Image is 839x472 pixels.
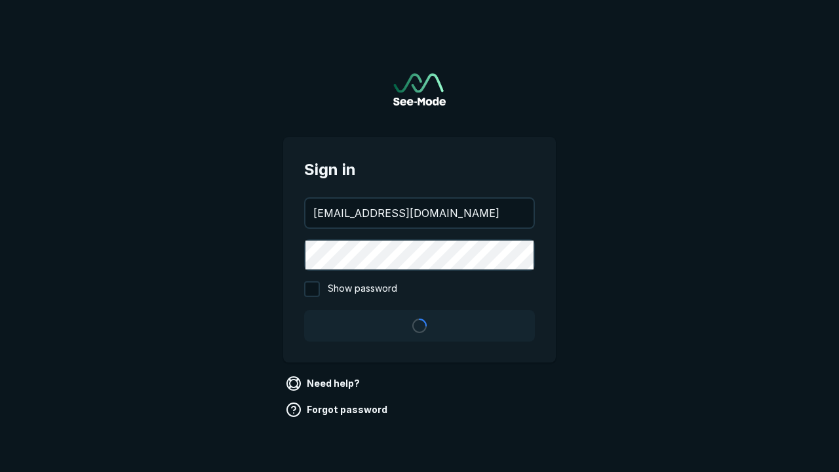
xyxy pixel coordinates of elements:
a: Forgot password [283,399,393,420]
span: Show password [328,281,397,297]
a: Need help? [283,373,365,394]
a: Go to sign in [393,73,446,106]
input: your@email.com [305,199,534,227]
img: See-Mode Logo [393,73,446,106]
span: Sign in [304,158,535,182]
